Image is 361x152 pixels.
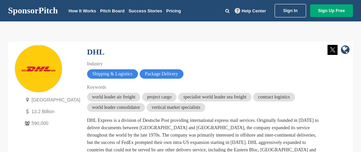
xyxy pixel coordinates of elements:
[69,8,96,13] a: How It Works
[23,119,80,128] p: 590,000
[100,8,125,13] a: Pitch Board
[129,8,162,13] a: Success Stories
[341,45,350,56] a: company link
[275,4,306,17] a: Sign In
[23,107,80,116] p: 13.2 Billion
[87,84,321,91] div: Keywords
[23,96,80,104] p: [GEOGRAPHIC_DATA]
[310,4,353,17] a: Sign Up Free
[253,93,295,101] span: contract logistics
[87,69,138,79] span: Shipping & Logistics
[87,48,104,56] a: DHL
[147,103,205,112] span: vertical market specialists
[87,103,145,112] span: world leader consolidator
[142,93,176,101] span: project cargo
[178,93,251,101] span: specialist world leader sea freight
[87,60,321,68] div: Industry
[233,7,268,15] a: Help Center
[87,93,140,101] span: world leader air freight
[166,8,181,13] a: Pricing
[140,69,184,79] span: Package Delivery
[8,6,58,15] a: SponsorPitch
[328,45,338,55] img: Twitter white
[15,46,62,92] img: Sponsorpitch & DHL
